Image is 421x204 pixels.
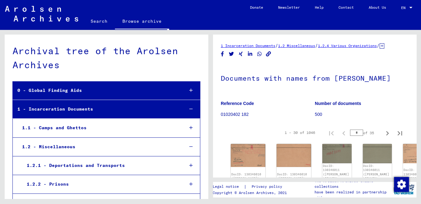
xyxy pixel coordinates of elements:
[314,189,391,201] p: have been realized in partnership with
[17,122,179,134] div: 1.1 - Camps and Ghettos
[247,183,290,190] a: Privacy policy
[221,111,315,118] p: 01020402 182
[394,126,406,139] button: Last page
[22,178,179,190] div: 1.2.2 - Prisons
[277,144,311,167] img: 002.jpg
[318,43,377,48] a: 1.2.4 Various Organizations
[363,144,392,163] img: 002.jpg
[12,44,200,72] div: Archival tree of the Arolsen Archives
[221,43,275,48] a: 1 Incarceration Documents
[315,101,361,106] b: Number of documents
[265,50,272,58] button: Copy link
[221,101,254,106] b: Reference Code
[322,144,351,163] img: 001.jpg
[377,43,380,48] span: /
[392,182,415,197] img: yv_logo.png
[315,111,409,118] p: 500
[228,50,235,58] button: Share on Twitter
[314,178,391,189] p: The Arolsen Archives online collections
[363,164,389,180] a: DocID: 130346011 ([PERSON_NAME] LEEUWEN)
[213,183,290,190] div: |
[238,50,244,58] button: Share on Xing
[219,50,226,58] button: Share on Facebook
[350,130,381,136] div: of 35
[247,50,253,58] button: Share on LinkedIn
[213,183,244,190] a: Legal notice
[13,103,179,115] div: 1 - Incarceration Documents
[5,6,78,21] img: Arolsen_neg.svg
[213,190,290,196] p: Copyright © Arolsen Archives, 2021
[83,14,115,29] a: Search
[278,43,315,48] a: 1.2 Miscellaneous
[401,6,408,10] span: EN
[275,43,278,48] span: /
[231,173,261,180] a: DocID: 130346010 ([PERSON_NAME])
[256,50,263,58] button: Share on WhatsApp
[285,130,315,135] div: 1 – 30 of 1046
[231,144,265,167] img: 001.jpg
[338,126,350,139] button: Previous page
[17,141,179,153] div: 1.2 - Miscellaneous
[381,126,394,139] button: Next page
[13,84,179,97] div: 0 - Global Finding Aids
[394,177,409,192] img: Change consent
[277,173,307,180] a: DocID: 130346010 ([PERSON_NAME])
[315,43,318,48] span: /
[325,126,338,139] button: First page
[221,64,409,91] h1: Documents with names from [PERSON_NAME]
[115,14,169,30] a: Browse archive
[22,159,179,172] div: 1.2.1 - Deportations and Transports
[323,164,349,180] a: DocID: 130346011 ([PERSON_NAME] LEEUWEN)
